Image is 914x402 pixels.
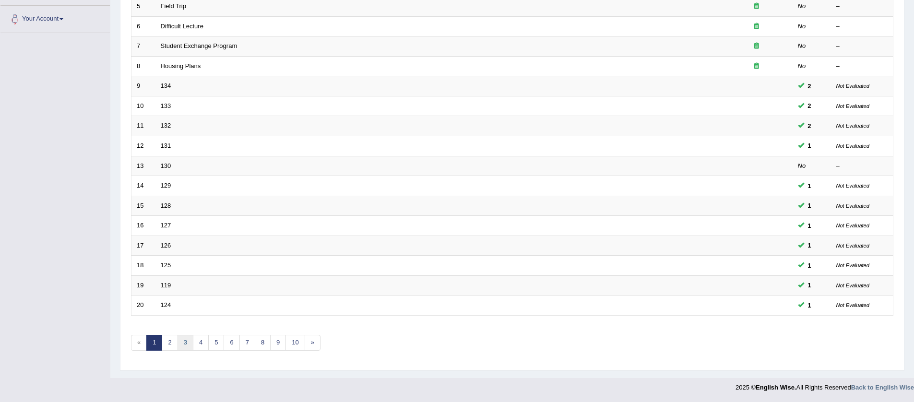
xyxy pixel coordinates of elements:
[804,141,815,151] span: You can still take this question
[804,181,815,191] span: You can still take this question
[178,335,193,351] a: 3
[285,335,305,351] a: 10
[836,83,869,89] small: Not Evaluated
[131,116,155,136] td: 11
[193,335,209,351] a: 4
[161,242,171,249] a: 126
[131,216,155,236] td: 16
[726,62,787,71] div: Exam occurring question
[161,23,203,30] a: Difficult Lecture
[146,335,162,351] a: 1
[804,101,815,111] span: You can still take this question
[208,335,224,351] a: 5
[798,162,806,169] em: No
[239,335,255,351] a: 7
[224,335,239,351] a: 6
[836,262,869,268] small: Not Evaluated
[804,221,815,231] span: You can still take this question
[131,56,155,76] td: 8
[836,183,869,189] small: Not Evaluated
[131,36,155,57] td: 7
[161,182,171,189] a: 129
[836,103,869,109] small: Not Evaluated
[161,42,237,49] a: Student Exchange Program
[804,280,815,290] span: You can still take this question
[131,136,155,156] td: 12
[161,282,171,289] a: 119
[836,162,888,171] div: –
[131,256,155,276] td: 18
[804,121,815,131] span: You can still take this question
[804,201,815,211] span: You can still take this question
[798,23,806,30] em: No
[836,42,888,51] div: –
[255,335,271,351] a: 8
[131,236,155,256] td: 17
[131,76,155,96] td: 9
[161,222,171,229] a: 127
[804,260,815,271] span: You can still take this question
[161,102,171,109] a: 133
[798,2,806,10] em: No
[161,142,171,149] a: 131
[161,202,171,209] a: 128
[161,122,171,129] a: 132
[726,22,787,31] div: Exam occurring question
[726,2,787,11] div: Exam occurring question
[804,240,815,250] span: You can still take this question
[131,176,155,196] td: 14
[836,302,869,308] small: Not Evaluated
[756,384,796,391] strong: English Wise.
[131,196,155,216] td: 15
[131,156,155,176] td: 13
[161,261,171,269] a: 125
[836,22,888,31] div: –
[131,275,155,296] td: 19
[836,2,888,11] div: –
[131,96,155,116] td: 10
[836,143,869,149] small: Not Evaluated
[161,162,171,169] a: 130
[798,42,806,49] em: No
[161,62,201,70] a: Housing Plans
[836,243,869,248] small: Not Evaluated
[131,335,147,351] span: «
[305,335,320,351] a: »
[162,335,178,351] a: 2
[736,378,914,392] div: 2025 © All Rights Reserved
[836,62,888,71] div: –
[836,123,869,129] small: Not Evaluated
[836,203,869,209] small: Not Evaluated
[836,223,869,228] small: Not Evaluated
[0,6,110,30] a: Your Account
[270,335,286,351] a: 9
[851,384,914,391] a: Back to English Wise
[161,301,171,308] a: 124
[836,283,869,288] small: Not Evaluated
[804,81,815,91] span: You can still take this question
[161,82,171,89] a: 134
[726,42,787,51] div: Exam occurring question
[804,300,815,310] span: You can still take this question
[131,16,155,36] td: 6
[161,2,186,10] a: Field Trip
[131,296,155,316] td: 20
[798,62,806,70] em: No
